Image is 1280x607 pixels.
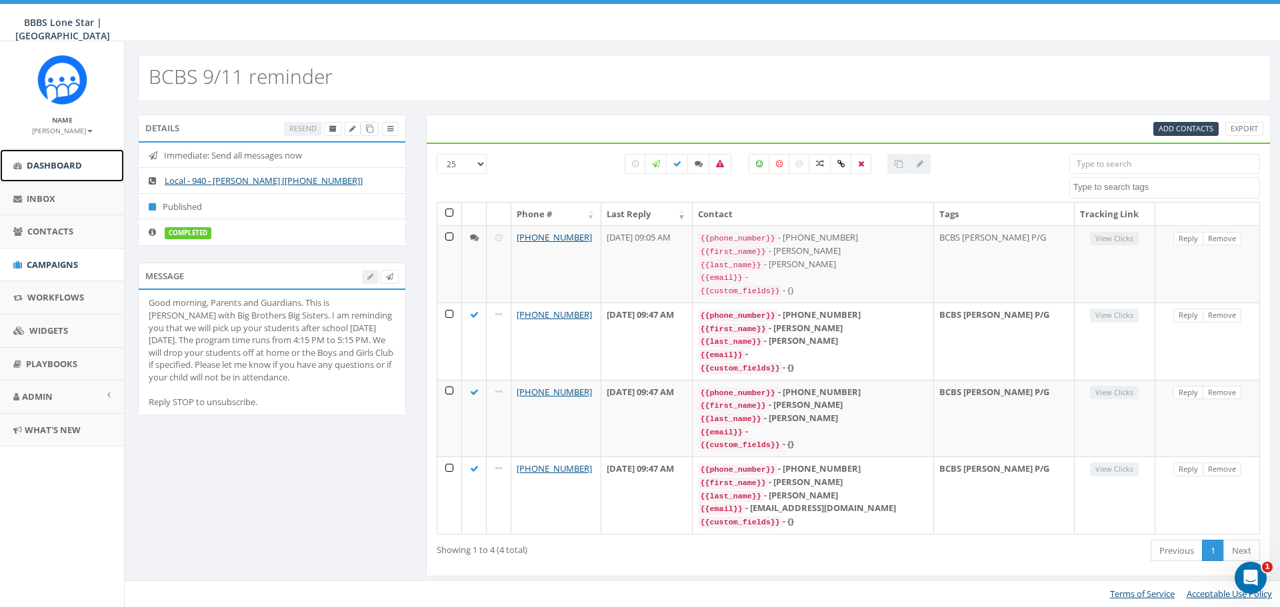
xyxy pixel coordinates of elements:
div: - [698,348,929,361]
td: BCBS [PERSON_NAME] P/G [934,380,1074,457]
span: BBBS Lone Star | [GEOGRAPHIC_DATA] [15,16,110,42]
a: Next [1223,540,1260,562]
code: {{email}} [698,272,745,284]
code: {{phone_number}} [698,233,778,245]
label: Sending [645,154,667,174]
a: Reply [1173,386,1203,400]
code: {{first_name}} [698,246,769,258]
a: Terms of Service [1110,588,1175,600]
a: Remove [1203,232,1241,246]
span: Inbox [27,193,55,205]
label: completed [165,227,211,239]
span: Edit Campaign Title [349,123,355,133]
div: - [PERSON_NAME] [698,412,929,425]
span: Contacts [27,225,73,237]
a: Reply [1173,232,1203,246]
th: Last Reply: activate to sort column ascending [601,203,692,226]
span: Archive Campaign [329,123,337,133]
span: Playbooks [26,358,77,370]
code: {{last_name}} [698,259,764,271]
label: Neutral [789,154,810,174]
div: - {} [698,515,929,528]
a: [PERSON_NAME] [32,124,93,136]
a: 1 [1202,540,1224,562]
img: Rally_Corp_Icon_1.png [37,55,87,105]
div: - {} [698,284,929,297]
label: Positive [749,154,770,174]
code: {{last_name}} [698,490,764,502]
a: [PHONE_NUMBER] [517,308,592,320]
div: - [698,271,929,284]
td: BCBS [PERSON_NAME] P/G [934,303,1074,380]
th: Phone #: activate to sort column ascending [511,203,601,226]
code: {{custom_fields}} [698,362,783,374]
a: Reply [1173,462,1203,476]
span: Send Test Message [386,271,393,281]
code: {{last_name}} [698,413,764,425]
span: Add Contacts [1159,123,1213,133]
div: - [EMAIL_ADDRESS][DOMAIN_NAME] [698,502,929,515]
span: View Campaign Delivery Statistics [387,123,393,133]
span: Clone Campaign [366,123,373,133]
div: - {} [698,361,929,374]
td: BCBS [PERSON_NAME] P/G [934,456,1074,534]
div: - [PERSON_NAME] [698,334,929,348]
small: Name [52,115,73,125]
span: CSV files only [1159,123,1213,133]
a: Local - 940 - [PERSON_NAME] [[PHONE_NUMBER]] [165,175,363,187]
div: - [PHONE_NUMBER] [698,308,929,322]
a: Remove [1203,462,1241,476]
a: Previous [1151,540,1203,562]
code: {{custom_fields}} [698,516,783,528]
li: Published [139,193,405,220]
code: {{first_name}} [698,477,769,489]
label: Removed [851,154,871,174]
span: Dashboard [27,159,82,171]
a: Export [1225,122,1263,136]
label: Link Clicked [830,154,852,174]
code: {{last_name}} [698,336,764,348]
td: [DATE] 09:05 AM [601,225,692,303]
div: - [PERSON_NAME] [698,258,929,271]
div: - [PERSON_NAME] [698,322,929,335]
div: - [PERSON_NAME] [698,398,929,412]
textarea: Search [1073,181,1259,193]
a: Reply [1173,308,1203,322]
label: Replied [687,154,710,174]
label: Pending [625,154,646,174]
i: Published [149,203,163,211]
small: [PERSON_NAME] [32,126,93,135]
div: - [698,425,929,438]
span: What's New [25,424,81,436]
span: Campaigns [27,259,78,271]
a: Acceptable Use Policy [1187,588,1272,600]
div: - [PERSON_NAME] [698,476,929,489]
li: Immediate: Send all messages now [139,143,405,169]
th: Tags [934,203,1074,226]
div: - [PHONE_NUMBER] [698,462,929,476]
label: Mixed [809,154,831,174]
div: - [PERSON_NAME] [698,245,929,258]
span: Workflows [27,291,84,303]
td: [DATE] 09:47 AM [601,303,692,380]
code: {{email}} [698,349,745,361]
h2: BCBS 9/11 reminder [149,65,333,87]
code: {{phone_number}} [698,310,778,322]
div: - [PERSON_NAME] [698,489,929,502]
td: [DATE] 09:47 AM [601,380,692,457]
div: Good morning, Parents and Guardians. This is [PERSON_NAME] with Big Brothers Big Sisters. I am re... [149,297,395,408]
code: {{phone_number}} [698,387,778,399]
div: Showing 1 to 4 (4 total) [437,538,768,556]
span: Admin [22,390,53,402]
label: Bounced [709,154,731,174]
a: Remove [1203,308,1241,322]
span: 1 [1262,562,1273,572]
code: {{custom_fields}} [698,285,783,297]
label: Delivered [666,154,689,174]
input: Type to search [1069,154,1260,174]
div: Message [138,263,406,289]
code: {{email}} [698,503,745,515]
td: [DATE] 09:47 AM [601,456,692,534]
a: [PHONE_NUMBER] [517,386,592,398]
a: Add Contacts [1153,122,1219,136]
